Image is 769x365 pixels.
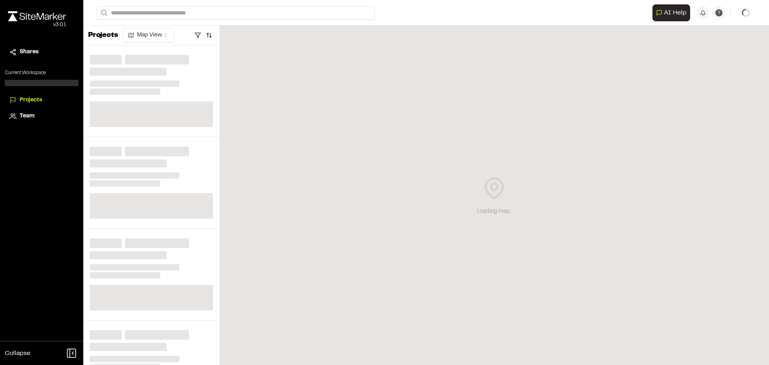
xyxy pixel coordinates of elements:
[10,48,74,56] a: Shares
[652,4,693,21] div: Open AI Assistant
[20,48,38,56] span: Shares
[10,112,74,121] a: Team
[8,11,66,21] img: rebrand.png
[664,8,686,18] span: AI Help
[20,96,42,105] span: Projects
[5,349,30,358] span: Collapse
[5,69,79,77] p: Current Workspace
[8,21,66,28] div: Oh geez...please don't...
[10,96,74,105] a: Projects
[20,112,34,121] span: Team
[652,4,690,21] button: Open AI Assistant
[477,207,512,216] div: Loading map...
[88,30,118,41] p: Projects
[96,6,111,20] button: Search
